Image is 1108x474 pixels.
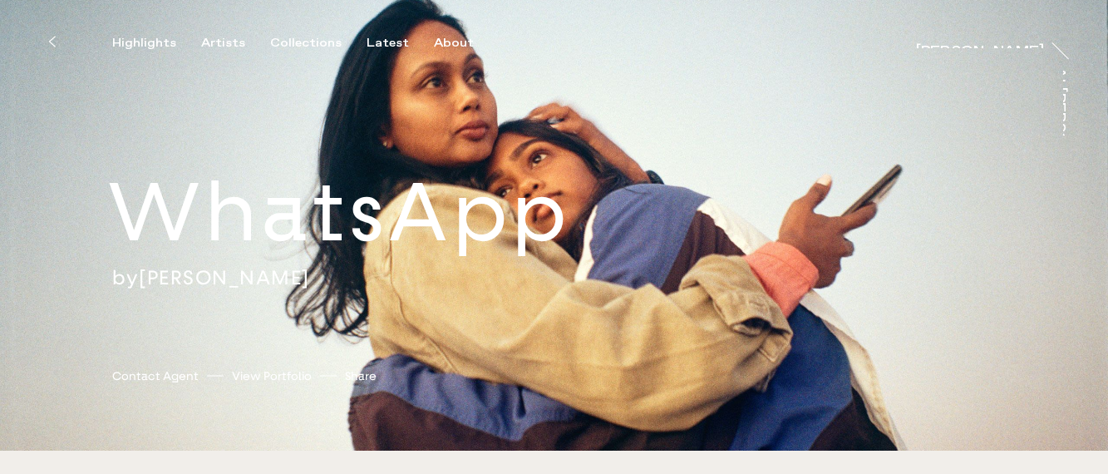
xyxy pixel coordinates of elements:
button: Latest [367,36,434,51]
button: Collections [270,36,367,51]
div: Artists [201,36,245,51]
button: Highlights [112,36,201,51]
a: [PERSON_NAME] [916,32,1044,48]
span: by [112,264,139,289]
div: At [PERSON_NAME] [1053,67,1066,216]
button: Artists [201,36,270,51]
h2: WhatsApp [107,160,683,264]
button: Share [345,365,377,388]
div: Latest [367,36,409,51]
a: At [PERSON_NAME] [1063,67,1080,136]
div: About [434,36,474,51]
a: View Portfolio [232,368,312,385]
a: Contact Agent [112,368,199,385]
div: Highlights [112,36,176,51]
button: About [434,36,499,51]
a: [PERSON_NAME] [139,264,310,289]
div: Collections [270,36,342,51]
